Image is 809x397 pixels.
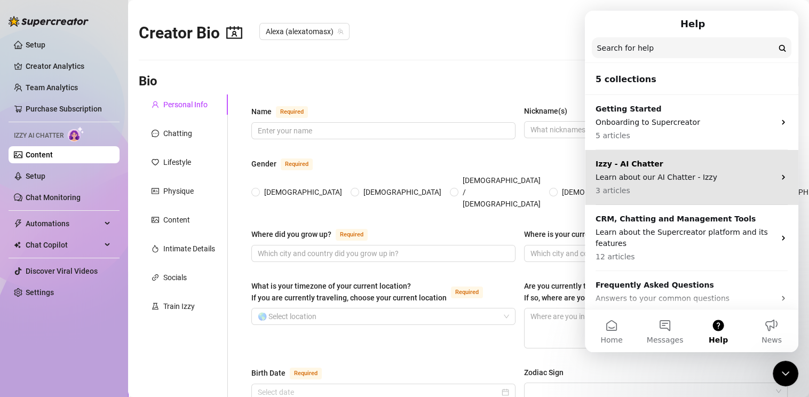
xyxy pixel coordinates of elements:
[337,28,344,35] span: team
[9,16,89,27] img: logo-BBDzfeDw.svg
[585,11,798,352] iframe: Intercom live chat
[26,105,102,113] a: Purchase Subscription
[251,106,272,117] div: Name
[152,101,159,108] span: user
[251,367,334,379] label: Birth Date
[359,186,446,198] span: [DEMOGRAPHIC_DATA]
[524,282,715,302] span: Are you currently traveling? If so, where are you right now? what are you doing there?
[251,228,379,241] label: Where did you grow up?
[26,267,98,275] a: Discover Viral Videos
[251,105,320,118] label: Name
[68,126,84,142] img: AI Chatter
[524,367,564,378] div: Zodiac Sign
[26,236,101,253] span: Chat Copilot
[26,150,53,159] a: Content
[163,99,208,110] div: Personal Info
[26,41,45,49] a: Setup
[14,131,64,141] span: Izzy AI Chatter
[458,174,545,210] span: [DEMOGRAPHIC_DATA] / [DEMOGRAPHIC_DATA]
[152,274,159,281] span: link
[163,128,192,139] div: Chatting
[281,158,313,170] span: Required
[152,130,159,137] span: message
[451,287,483,298] span: Required
[290,368,322,379] span: Required
[163,300,195,312] div: Train Izzy
[226,25,242,41] span: contacts
[26,172,45,180] a: Setup
[773,361,798,386] iframe: Intercom live chat
[152,187,159,195] span: idcard
[530,248,780,259] input: Where is your current homebase? (City/Area of your home)
[258,248,507,259] input: Where did you grow up?
[251,158,276,170] div: Gender
[163,272,187,283] div: Socials
[336,229,368,241] span: Required
[524,105,567,117] div: Nickname(s)
[139,73,157,90] h3: Bio
[258,125,507,137] input: Name
[558,186,644,198] span: [DEMOGRAPHIC_DATA]
[139,23,242,43] h2: Creator Bio
[251,157,324,170] label: Gender
[152,158,159,166] span: heart
[26,288,54,297] a: Settings
[152,303,159,310] span: experiment
[251,367,285,379] div: Birth Date
[163,243,215,255] div: Intimate Details
[14,241,21,249] img: Chat Copilot
[26,83,78,92] a: Team Analytics
[251,282,447,302] span: What is your timezone of your current location? If you are currently traveling, choose your curre...
[163,156,191,168] div: Lifestyle
[276,106,308,118] span: Required
[26,215,101,232] span: Automations
[152,216,159,224] span: picture
[524,367,571,378] label: Zodiac Sign
[524,228,723,240] div: Where is your current homebase? (City/Area of your home)
[26,58,111,75] a: Creator Analytics
[163,214,190,226] div: Content
[524,228,771,241] label: Where is your current homebase? (City/Area of your home)
[14,219,22,228] span: thunderbolt
[152,245,159,252] span: fire
[266,23,343,39] span: Alexa (alexatomasx)
[530,124,780,136] input: Nickname(s)
[251,228,331,240] div: Where did you grow up?
[524,105,575,117] label: Nickname(s)
[26,193,81,202] a: Chat Monitoring
[163,185,194,197] div: Physique
[260,186,346,198] span: [DEMOGRAPHIC_DATA]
